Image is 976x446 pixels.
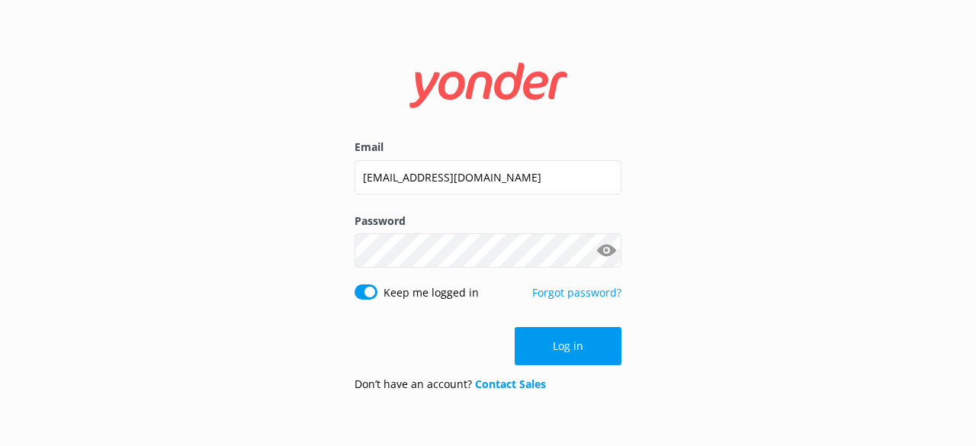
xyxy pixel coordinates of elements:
[515,327,621,365] button: Log in
[355,160,621,194] input: user@emailaddress.com
[532,285,621,300] a: Forgot password?
[475,377,546,391] a: Contact Sales
[384,284,479,301] label: Keep me logged in
[591,236,621,266] button: Show password
[355,139,621,156] label: Email
[355,376,546,393] p: Don’t have an account?
[355,213,621,229] label: Password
